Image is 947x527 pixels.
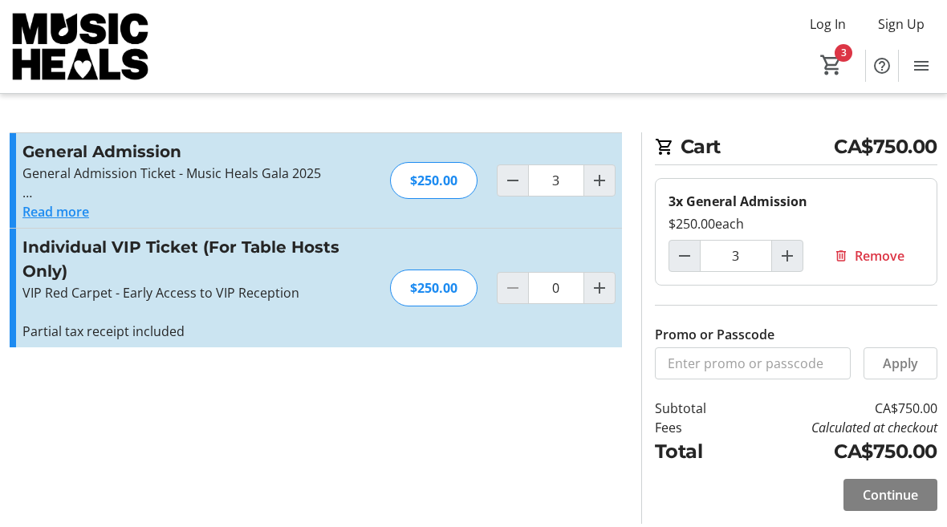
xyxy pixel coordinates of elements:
td: CA$750.00 [737,437,937,466]
button: Cart [817,51,846,79]
span: Log In [810,14,846,34]
button: Decrement by one [669,241,700,271]
span: Sign Up [878,14,925,34]
input: Individual VIP Ticket (For Table Hosts Only) Quantity [528,272,584,304]
td: CA$750.00 [737,399,937,418]
button: Increment by one [584,273,615,303]
td: Total [655,437,737,466]
td: Subtotal [655,399,737,418]
div: $250.00 each [669,214,924,233]
input: General Admission Quantity [700,240,772,272]
span: Continue [863,485,918,505]
img: Music Heals Charitable Foundation's Logo [10,6,152,87]
p: Partial tax receipt included [22,322,371,341]
button: Help [866,50,898,82]
p: VIP Red Carpet - Early Access to VIP Reception [22,283,371,302]
button: Log In [797,11,859,37]
button: Remove [815,240,924,272]
button: Increment by one [772,241,803,271]
button: Menu [905,50,937,82]
span: Remove [855,246,904,266]
div: 3x General Admission [669,192,924,211]
div: $250.00 [390,162,478,199]
button: Increment by one [584,165,615,196]
input: Enter promo or passcode [655,347,851,379]
button: Read more [22,202,89,221]
span: Apply [883,354,918,373]
input: General Admission Quantity [528,164,584,197]
button: Decrement by one [498,165,528,196]
button: Sign Up [865,11,937,37]
div: $250.00 [390,270,478,306]
label: Promo or Passcode [655,325,774,344]
button: Apply [864,347,937,379]
h3: Individual VIP Ticket (For Table Hosts Only) [22,235,371,283]
td: Fees [655,418,737,437]
span: CA$750.00 [834,132,937,161]
h3: General Admission [22,140,371,164]
h2: Cart [655,132,937,165]
p: General Admission Ticket - Music Heals Gala 2025 [22,164,371,183]
button: Continue [843,479,937,511]
td: Calculated at checkout [737,418,937,437]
